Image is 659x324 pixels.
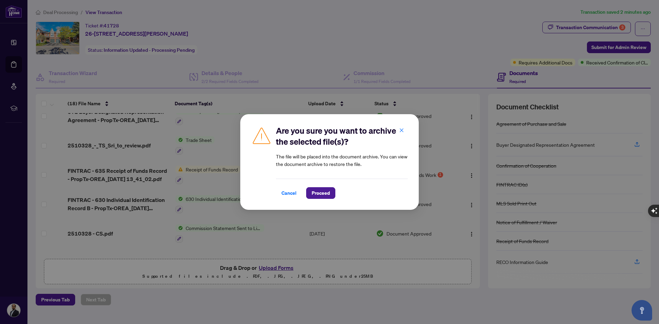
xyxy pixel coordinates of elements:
span: Proceed [312,188,330,199]
button: Cancel [276,187,302,199]
button: Proceed [306,187,335,199]
span: close [399,128,404,133]
span: Cancel [281,188,297,199]
img: Caution Icon [251,125,272,146]
h2: Are you sure you want to archive the selected file(s)? [276,125,408,147]
article: The file will be placed into the document archive. You can view the document archive to restore t... [276,153,408,168]
button: Open asap [632,300,652,321]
